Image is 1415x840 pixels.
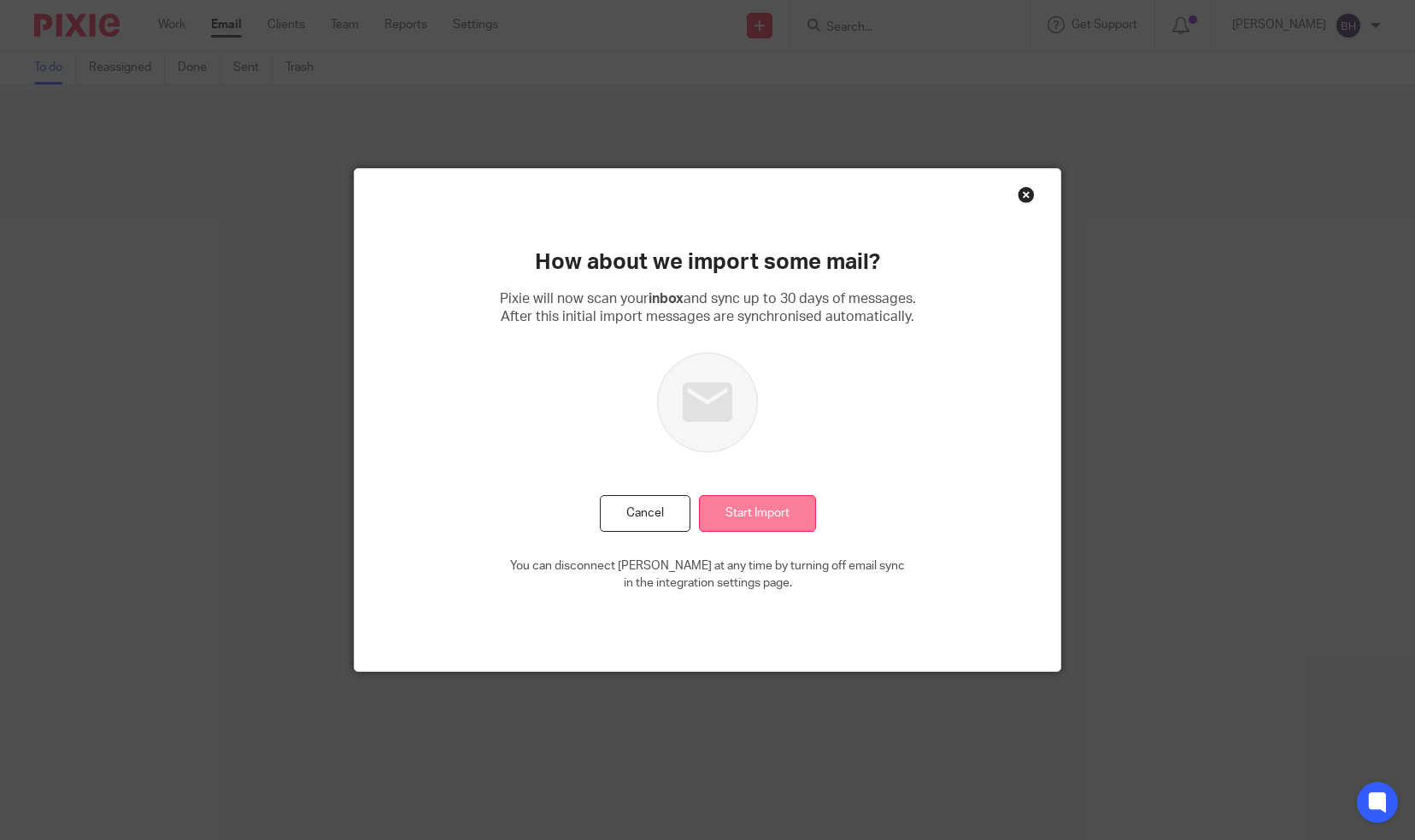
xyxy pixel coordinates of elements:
p: You can disconnect [PERSON_NAME] at any time by turning off email sync in the integration setting... [510,557,905,592]
p: Pixie will now scan your and sync up to 30 days of messages. After this initial import messages a... [500,290,916,327]
button: Cancel [600,495,690,532]
input: Start Import [699,495,816,532]
h2: How about we import some mail? [535,248,880,277]
b: inbox [649,292,684,306]
div: Close this dialog window [1018,186,1035,203]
